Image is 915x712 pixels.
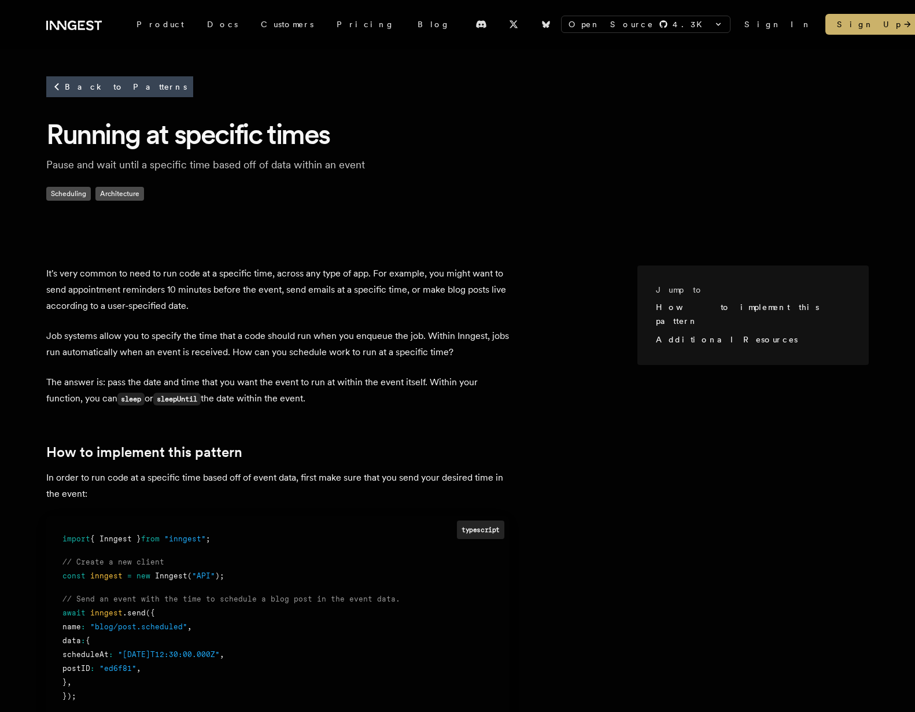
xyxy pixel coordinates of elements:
span: = [127,571,132,580]
p: Job systems allow you to specify the time that a code should run when you enqueue the job. Within... [46,328,509,360]
span: , [136,664,141,673]
span: : [81,622,86,631]
span: { Inngest } [90,534,141,543]
span: await [62,608,86,617]
span: 4.3 K [673,19,709,30]
span: "inngest" [164,534,206,543]
p: In order to run code at a specific time based off of event data, first make sure that you send yo... [46,470,509,502]
h2: How to implement this pattern [46,444,509,460]
span: ); [215,571,224,580]
p: It's very common to need to run code at a specific time, across any type of app. For example, you... [46,265,509,314]
span: , [67,678,72,687]
span: } [62,678,67,687]
p: Pause and wait until a specific time based off of data within an event [46,157,416,173]
span: postID [62,664,90,673]
span: // Send an event with the time to schedule a blog post in the event data. [62,595,400,603]
code: sleepUntil [153,393,201,405]
a: Pricing [325,14,406,35]
a: Discord [468,15,494,34]
a: Additional Resources [656,335,798,344]
span: .send [123,608,146,617]
span: : [90,664,95,673]
span: ({ [146,608,155,617]
span: , [220,650,224,659]
a: Docs [195,14,249,35]
span: { [86,636,90,645]
div: Product [125,14,195,35]
span: ; [206,534,211,543]
a: X [501,15,526,34]
code: sleep [117,393,145,405]
span: scheduleAt [62,650,109,659]
span: "[DATE]T12:30:00.000Z" [118,650,220,659]
span: const [62,571,86,580]
span: from [141,534,160,543]
h1: Running at specific times [46,116,869,152]
span: Architecture [95,187,144,201]
a: Blog [406,14,462,35]
a: How to implement this pattern [656,302,819,326]
span: , [187,622,192,631]
span: "ed6f81" [99,664,136,673]
span: "blog/post.scheduled" [90,622,187,631]
span: Scheduling [46,187,91,201]
span: Open Source [569,19,654,30]
span: inngest [90,608,123,617]
span: inngest [90,571,123,580]
span: name [62,622,81,631]
a: Customers [249,14,325,35]
h3: Jump to [656,284,841,296]
span: }); [62,692,76,700]
span: ( [187,571,192,580]
span: import [62,534,90,543]
span: "API" [192,571,215,580]
a: Bluesky [533,15,559,34]
span: Inngest [155,571,187,580]
span: : [81,636,86,645]
span: data [62,636,81,645]
span: : [109,650,113,659]
span: // Create a new client [62,558,164,566]
a: Sign In [744,19,811,30]
a: Back to Patterns [46,76,193,97]
span: new [136,571,150,580]
div: typescript [457,521,504,538]
p: The answer is: pass the date and time that you want the event to run at within the event itself. ... [46,374,509,407]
